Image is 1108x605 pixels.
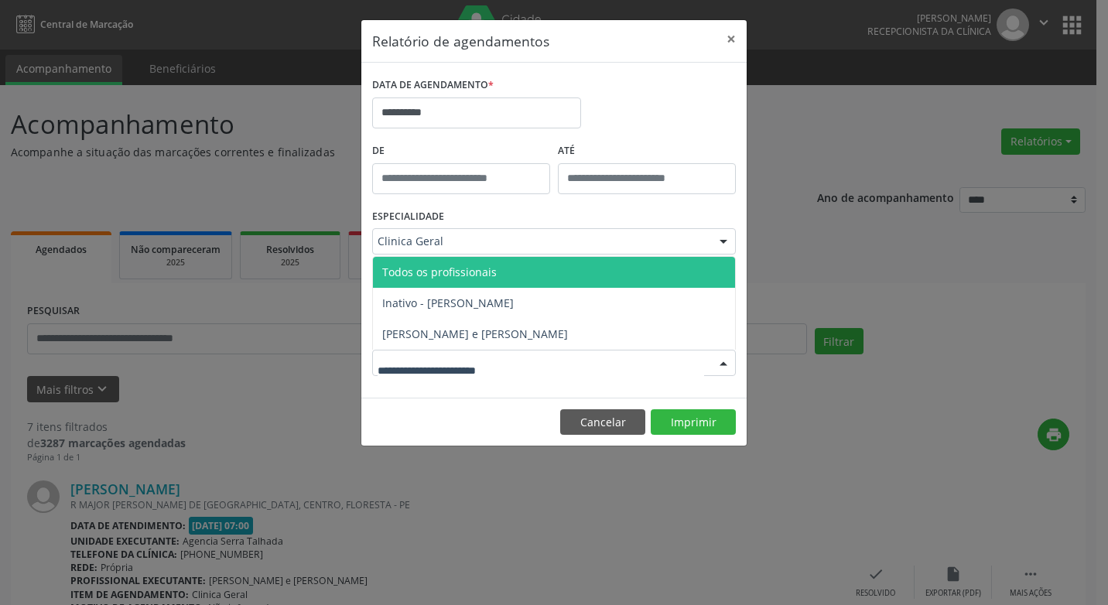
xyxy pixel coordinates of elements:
[382,296,514,310] span: Inativo - [PERSON_NAME]
[558,139,736,163] label: ATÉ
[716,20,747,58] button: Close
[372,205,444,229] label: ESPECIALIDADE
[372,73,494,97] label: DATA DE AGENDAMENTO
[378,234,704,249] span: Clinica Geral
[372,31,549,51] h5: Relatório de agendamentos
[651,409,736,436] button: Imprimir
[560,409,645,436] button: Cancelar
[382,265,497,279] span: Todos os profissionais
[382,326,568,341] span: [PERSON_NAME] e [PERSON_NAME]
[372,139,550,163] label: De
